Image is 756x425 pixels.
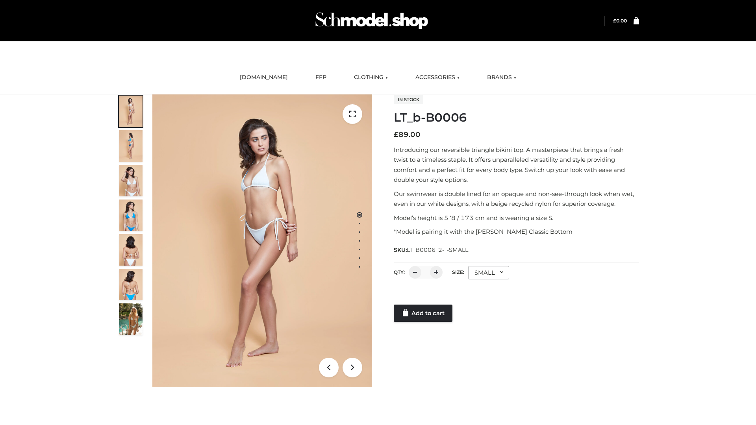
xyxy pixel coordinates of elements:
[394,95,423,104] span: In stock
[152,94,372,387] img: ArielClassicBikiniTop_CloudNine_AzureSky_OW114ECO_1
[481,69,522,86] a: BRANDS
[394,189,639,209] p: Our swimwear is double lined for an opaque and non-see-through look when wet, even in our white d...
[119,96,143,127] img: ArielClassicBikiniTop_CloudNine_AzureSky_OW114ECO_1-scaled.jpg
[309,69,332,86] a: FFP
[313,5,431,36] img: Schmodel Admin 964
[119,234,143,266] img: ArielClassicBikiniTop_CloudNine_AzureSky_OW114ECO_7-scaled.jpg
[407,246,468,253] span: LT_B0006_2-_-SMALL
[119,130,143,162] img: ArielClassicBikiniTop_CloudNine_AzureSky_OW114ECO_2-scaled.jpg
[394,269,405,275] label: QTY:
[394,213,639,223] p: Model’s height is 5 ‘8 / 173 cm and is wearing a size S.
[409,69,465,86] a: ACCESSORIES
[394,305,452,322] a: Add to cart
[613,18,627,24] bdi: 0.00
[394,227,639,237] p: *Model is pairing it with the [PERSON_NAME] Classic Bottom
[468,266,509,279] div: SMALL
[394,130,398,139] span: £
[613,18,616,24] span: £
[613,18,627,24] a: £0.00
[119,200,143,231] img: ArielClassicBikiniTop_CloudNine_AzureSky_OW114ECO_4-scaled.jpg
[119,303,143,335] img: Arieltop_CloudNine_AzureSky2.jpg
[394,145,639,185] p: Introducing our reversible triangle bikini top. A masterpiece that brings a fresh twist to a time...
[394,130,421,139] bdi: 89.00
[452,269,464,275] label: Size:
[394,111,639,125] h1: LT_b-B0006
[348,69,394,86] a: CLOTHING
[119,165,143,196] img: ArielClassicBikiniTop_CloudNine_AzureSky_OW114ECO_3-scaled.jpg
[234,69,294,86] a: [DOMAIN_NAME]
[119,269,143,300] img: ArielClassicBikiniTop_CloudNine_AzureSky_OW114ECO_8-scaled.jpg
[394,245,469,255] span: SKU:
